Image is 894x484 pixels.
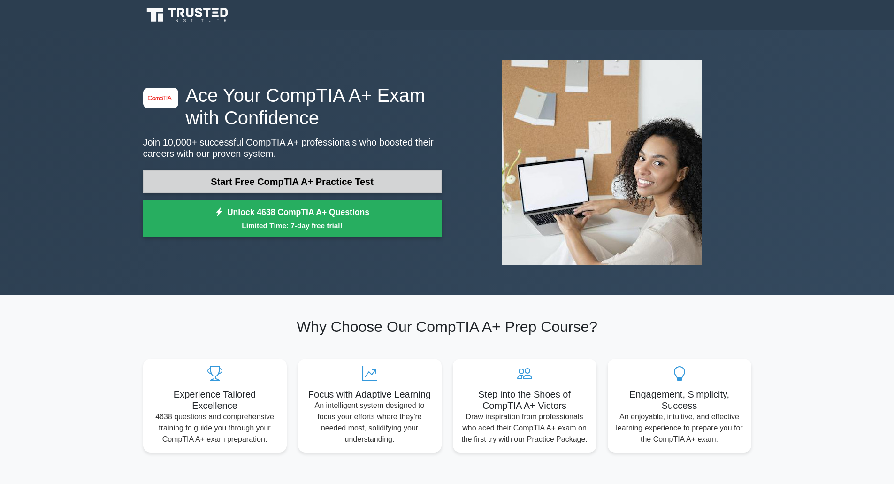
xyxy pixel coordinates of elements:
[143,318,751,336] h2: Why Choose Our CompTIA A+ Prep Course?
[151,389,279,411] h5: Experience Tailored Excellence
[151,411,279,445] p: 4638 questions and comprehensive training to guide you through your CompTIA A+ exam preparation.
[460,389,589,411] h5: Step into the Shoes of CompTIA A+ Victors
[615,411,744,445] p: An enjoyable, intuitive, and effective learning experience to prepare you for the CompTIA A+ exam.
[143,137,442,159] p: Join 10,000+ successful CompTIA A+ professionals who boosted their careers with our proven system.
[615,389,744,411] h5: Engagement, Simplicity, Success
[306,400,434,445] p: An intelligent system designed to focus your efforts where they're needed most, solidifying your ...
[494,53,710,273] img: CompTIA A+ Preview
[155,220,430,231] small: Limited Time: 7-day free trial!
[460,411,589,445] p: Draw inspiration from professionals who aced their CompTIA A+ exam on the first try with our Prac...
[143,200,442,238] a: Unlock 4638 CompTIA A+ QuestionsLimited Time: 7-day free trial!
[143,170,442,193] a: Start Free CompTIA A+ Practice Test
[143,84,442,129] h1: Ace Your CompTIA A+ Exam with Confidence
[306,389,434,400] h5: Focus with Adaptive Learning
